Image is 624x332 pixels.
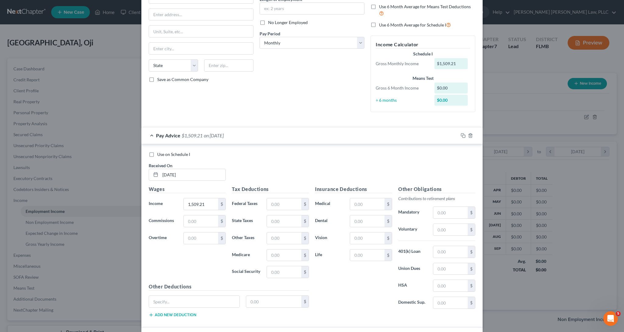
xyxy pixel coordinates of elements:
[379,22,446,27] span: Use 6 Month Average for Schedule I
[149,26,253,37] input: Unit, Suite, etc...
[149,283,309,291] h5: Other Deductions
[468,263,475,275] div: $
[184,232,218,244] input: 0.00
[350,198,385,210] input: 0.00
[395,297,430,309] label: Domestic Sup.
[434,83,468,94] div: $0.00
[149,185,226,193] h5: Wages
[376,41,470,48] h5: Income Calculator
[149,43,253,54] input: Enter city...
[218,232,225,244] div: $
[301,215,309,227] div: $
[149,9,253,20] input: Enter address...
[267,215,301,227] input: 0.00
[385,198,392,210] div: $
[350,232,385,244] input: 0.00
[395,224,430,236] label: Voluntary
[267,249,301,261] input: 0.00
[229,232,264,244] label: Other Taxes
[246,296,302,307] input: 0.00
[398,185,475,193] h5: Other Obligations
[434,95,468,106] div: $0.00
[379,4,471,9] span: Use 6 Month Average for Means Test Deductions
[204,59,253,72] input: Enter zip...
[385,215,392,227] div: $
[350,249,385,261] input: 0.00
[468,207,475,218] div: $
[468,246,475,258] div: $
[156,132,180,138] span: Pay Advice
[433,246,468,258] input: 0.00
[433,207,468,218] input: 0.00
[157,152,190,157] span: Use on Schedule I
[350,215,385,227] input: 0.00
[301,198,309,210] div: $
[376,51,470,57] div: Schedule I
[149,296,239,307] input: Specify...
[468,280,475,291] div: $
[229,215,264,227] label: State Taxes
[204,132,224,138] span: on [DATE]
[433,224,468,235] input: 0.00
[149,163,172,168] span: Received On
[301,249,309,261] div: $
[468,297,475,309] div: $
[385,249,392,261] div: $
[267,198,301,210] input: 0.00
[182,132,203,138] span: $1,509.21
[603,311,618,326] iframe: Intercom live chat
[260,31,280,36] span: Pay Period
[433,280,468,291] input: 0.00
[184,198,218,210] input: 0.00
[301,232,309,244] div: $
[232,185,309,193] h5: Tax Deductions
[312,249,347,261] label: Life
[260,3,364,14] input: ex: 2 years
[468,224,475,235] div: $
[229,198,264,210] label: Federal Taxes
[267,266,301,278] input: 0.00
[373,61,431,67] div: Gross Monthly Income
[149,201,163,206] span: Income
[312,215,347,227] label: Dental
[267,232,301,244] input: 0.00
[315,185,392,193] h5: Insurance Deductions
[385,232,392,244] div: $
[301,266,309,278] div: $
[146,215,180,227] label: Commissions
[433,263,468,275] input: 0.00
[218,198,225,210] div: $
[433,297,468,309] input: 0.00
[301,296,309,307] div: $
[157,77,208,82] span: Save as Common Company
[395,263,430,275] label: Union Dues
[616,311,621,316] span: 5
[395,246,430,258] label: 401(k) Loan
[395,280,430,292] label: HSA
[395,207,430,219] label: Mandatory
[398,196,475,202] p: Contributions to retirement plans
[149,313,196,317] button: Add new deduction
[268,20,308,25] span: No Longer Employed
[434,58,468,69] div: $1,509.21
[373,97,431,103] div: ÷ 6 months
[160,169,225,181] input: MM/DD/YYYY
[218,215,225,227] div: $
[373,85,431,91] div: Gross 6 Month Income
[184,215,218,227] input: 0.00
[229,249,264,261] label: Medicare
[376,75,470,81] div: Means Test
[312,198,347,210] label: Medical
[312,232,347,244] label: Vision
[229,266,264,278] label: Social Security
[146,232,180,244] label: Overtime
